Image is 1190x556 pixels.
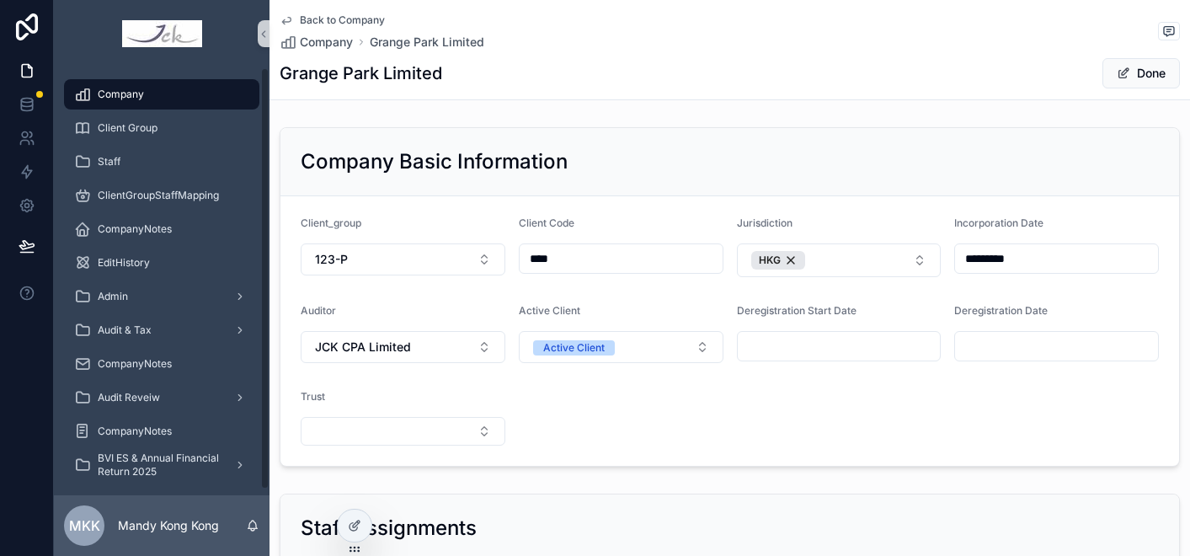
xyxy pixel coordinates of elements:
[301,390,325,403] span: Trust
[737,217,792,229] span: Jurisdiction
[98,290,128,303] span: Admin
[519,217,574,229] span: Client Code
[301,243,505,275] button: Select Button
[64,281,259,312] a: Admin
[301,515,477,542] h2: Staff Assignments
[64,214,259,244] a: CompanyNotes
[64,349,259,379] a: CompanyNotes
[64,147,259,177] a: Staff
[98,323,152,337] span: Audit & Tax
[98,88,144,101] span: Company
[98,425,172,438] span: CompanyNotes
[300,34,353,51] span: Company
[98,357,172,371] span: CompanyNotes
[954,304,1048,317] span: Deregistration Date
[315,339,411,356] span: JCK CPA Limited
[315,251,348,268] span: 123-P
[737,243,942,277] button: Select Button
[64,79,259,110] a: Company
[301,304,336,317] span: Auditor
[300,13,385,27] span: Back to Company
[98,256,150,270] span: EditHistory
[64,248,259,278] a: EditHistory
[64,416,259,446] a: CompanyNotes
[301,148,568,175] h2: Company Basic Information
[98,121,157,135] span: Client Group
[1102,58,1180,88] button: Done
[370,34,484,51] a: Grange Park Limited
[118,517,219,534] p: Mandy Kong Kong
[280,34,353,51] a: Company
[122,20,202,47] img: App logo
[751,251,805,270] button: Unselect 2
[64,180,259,211] a: ClientGroupStaffMapping
[301,331,505,363] button: Select Button
[759,254,781,267] span: HKG
[98,222,172,236] span: CompanyNotes
[98,452,221,478] span: BVI ES & Annual Financial Return 2025
[737,304,856,317] span: Deregistration Start Date
[98,155,120,168] span: Staff
[54,67,269,495] div: scrollable content
[301,217,361,229] span: Client_group
[519,331,723,363] button: Select Button
[64,382,259,413] a: Audit Reveiw
[280,61,442,85] h1: Grange Park Limited
[543,340,605,356] div: Active Client
[954,217,1043,229] span: Incorporation Date
[64,315,259,345] a: Audit & Tax
[64,113,259,143] a: Client Group
[519,304,580,317] span: Active Client
[301,417,505,446] button: Select Button
[69,516,100,536] span: MKK
[98,189,219,202] span: ClientGroupStaffMapping
[280,13,385,27] a: Back to Company
[98,391,160,404] span: Audit Reveiw
[64,450,259,480] a: BVI ES & Annual Financial Return 2025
